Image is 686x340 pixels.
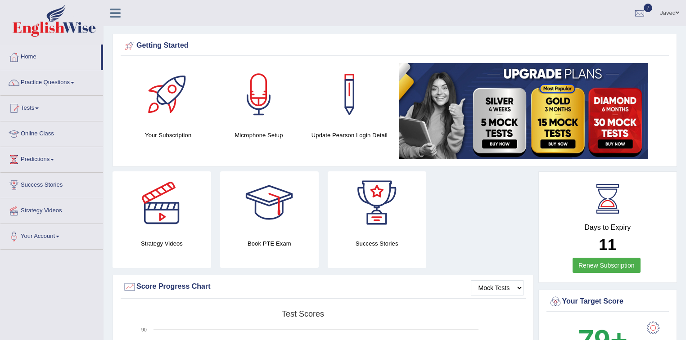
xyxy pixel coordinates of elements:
[220,239,319,248] h4: Book PTE Exam
[123,280,524,294] div: Score Progress Chart
[0,45,101,67] a: Home
[0,70,103,93] a: Practice Questions
[599,236,616,253] b: 11
[328,239,426,248] h4: Success Stories
[549,295,667,309] div: Your Target Score
[0,198,103,221] a: Strategy Videos
[127,130,209,140] h4: Your Subscription
[282,309,324,318] tspan: Test scores
[0,147,103,170] a: Predictions
[399,63,648,159] img: small5.jpg
[123,39,667,53] div: Getting Started
[309,130,390,140] h4: Update Pearson Login Detail
[218,130,299,140] h4: Microphone Setup
[0,173,103,195] a: Success Stories
[0,96,103,118] a: Tests
[0,121,103,144] a: Online Class
[644,4,653,12] span: 7
[0,224,103,246] a: Your Account
[573,258,641,273] a: Renew Subscription
[549,224,667,232] h4: Days to Expiry
[141,327,147,332] text: 90
[113,239,211,248] h4: Strategy Videos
